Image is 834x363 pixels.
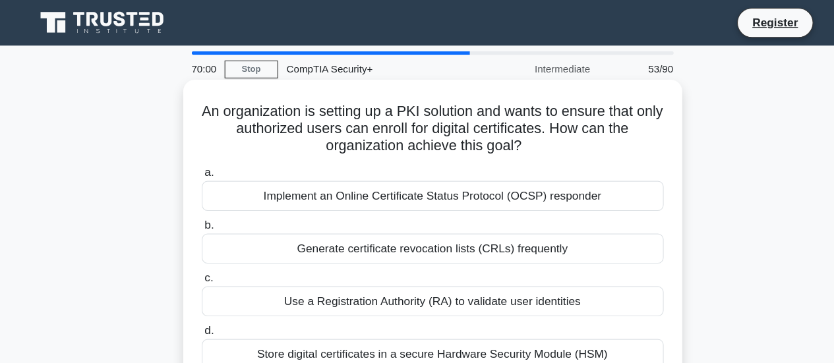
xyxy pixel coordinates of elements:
a: Stop [225,56,274,72]
div: 70:00 [187,51,225,77]
span: a. [206,154,215,165]
div: Use a Registration Authority (RA) to validate user identities [204,265,631,293]
span: b. [206,202,215,213]
span: d. [206,300,215,311]
div: 53/90 [571,51,648,77]
div: CompTIA Security+ [274,51,456,77]
div: Store digital certificates in a secure Hardware Security Module (HSM) [204,314,631,341]
h5: An organization is setting up a PKI solution and wants to ensure that only authorized users can e... [202,95,632,144]
div: Generate certificate revocation lists (CRLs) frequently [204,216,631,244]
div: Implement an Online Certificate Status Protocol (OCSP) responder [204,167,631,195]
a: Register [705,13,763,29]
div: Intermediate [456,51,571,77]
span: c. [206,251,214,262]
